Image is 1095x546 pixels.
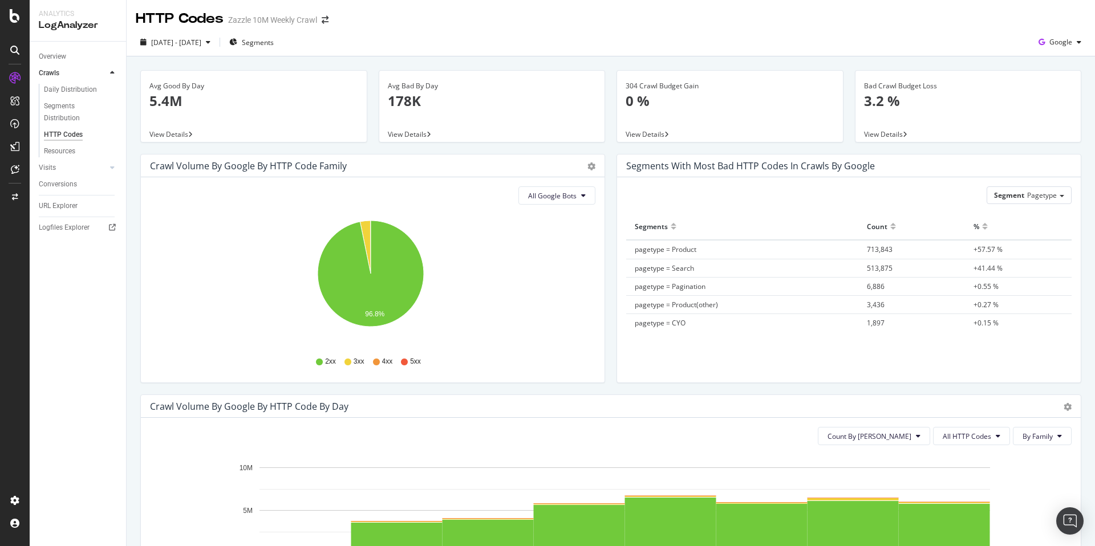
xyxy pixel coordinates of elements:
[1056,507,1084,535] div: Open Intercom Messenger
[240,464,253,472] text: 10M
[150,160,347,172] div: Crawl Volume by google by HTTP Code Family
[410,357,421,366] span: 5xx
[149,81,358,91] div: Avg Good By Day
[635,318,686,328] span: pagetype = CYO
[44,129,83,141] div: HTTP Codes
[974,300,999,309] span: +0.27 %
[867,300,885,309] span: 3,436
[149,129,188,139] span: View Details
[322,16,328,24] div: arrow-right-arrow-left
[518,186,595,205] button: All Google Bots
[994,190,1024,200] span: Segment
[635,263,694,273] span: pagetype = Search
[39,51,66,63] div: Overview
[151,38,201,47] span: [DATE] - [DATE]
[150,214,591,346] svg: A chart.
[867,318,885,328] span: 1,897
[1023,431,1053,441] span: By Family
[388,91,597,111] p: 178K
[44,129,118,141] a: HTTP Codes
[228,14,317,26] div: Zazzle 10M Weekly Crawl
[365,311,384,319] text: 96.8%
[39,19,117,32] div: LogAnalyzer
[39,178,118,190] a: Conversions
[44,100,118,124] a: Segments Distribution
[44,100,107,124] div: Segments Distribution
[225,33,278,51] button: Segments
[635,217,668,235] div: Segments
[974,245,1003,254] span: +57.57 %
[626,81,834,91] div: 304 Crawl Budget Gain
[354,357,364,366] span: 3xx
[867,263,893,273] span: 513,875
[933,427,1010,445] button: All HTTP Codes
[828,431,911,441] span: Count By Day
[39,67,59,79] div: Crawls
[388,81,597,91] div: Avg Bad By Day
[39,9,117,19] div: Analytics
[39,222,118,234] a: Logfiles Explorer
[1034,33,1086,51] button: Google
[39,200,78,212] div: URL Explorer
[974,318,999,328] span: +0.15 %
[39,51,118,63] a: Overview
[382,357,393,366] span: 4xx
[974,263,1003,273] span: +41.44 %
[974,217,979,235] div: %
[626,91,834,111] p: 0 %
[943,431,991,441] span: All HTTP Codes
[44,84,118,96] a: Daily Distribution
[243,507,253,515] text: 5M
[1027,190,1057,200] span: Pagetype
[626,129,664,139] span: View Details
[587,162,595,170] div: gear
[528,191,577,201] span: All Google Bots
[867,217,887,235] div: Count
[136,33,215,51] button: [DATE] - [DATE]
[242,38,274,47] span: Segments
[1064,403,1072,411] div: gear
[39,222,90,234] div: Logfiles Explorer
[635,282,705,291] span: pagetype = Pagination
[39,162,56,174] div: Visits
[1049,37,1072,47] span: Google
[626,160,875,172] div: Segments with most bad HTTP codes in Crawls by google
[388,129,427,139] span: View Details
[149,91,358,111] p: 5.4M
[864,81,1073,91] div: Bad Crawl Budget Loss
[44,145,118,157] a: Resources
[325,357,336,366] span: 2xx
[864,129,903,139] span: View Details
[1013,427,1072,445] button: By Family
[39,162,107,174] a: Visits
[44,84,97,96] div: Daily Distribution
[39,200,118,212] a: URL Explorer
[39,67,107,79] a: Crawls
[39,178,77,190] div: Conversions
[867,245,893,254] span: 713,843
[44,145,75,157] div: Resources
[974,282,999,291] span: +0.55 %
[150,401,348,412] div: Crawl Volume by google by HTTP Code by Day
[867,282,885,291] span: 6,886
[635,300,718,309] span: pagetype = Product(other)
[864,91,1073,111] p: 3.2 %
[818,427,930,445] button: Count By [PERSON_NAME]
[635,245,696,254] span: pagetype = Product
[136,9,224,28] div: HTTP Codes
